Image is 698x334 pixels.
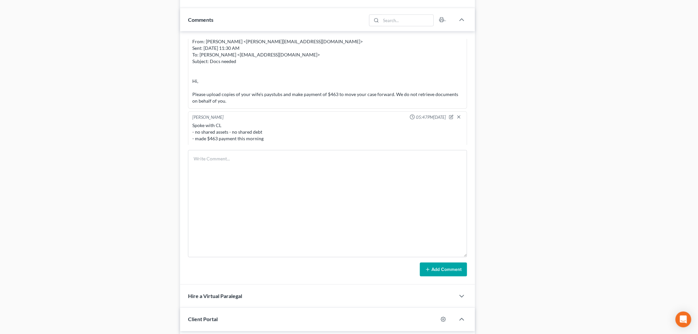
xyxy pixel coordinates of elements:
div: [PERSON_NAME] [192,115,224,121]
span: Comments [188,17,213,23]
span: 05:47PM[DATE] [416,115,446,121]
span: Hire a Virtual Paralegal [188,293,242,299]
span: Client Portal [188,316,218,322]
div: Spoke with CL - no shared assets - no shared debt - made $463 payment this morning [192,122,463,142]
input: Search... [381,15,433,26]
div: From: [PERSON_NAME] <[PERSON_NAME][EMAIL_ADDRESS][DOMAIN_NAME]> Sent: [DATE] 11:30 AM To: [PERSON... [192,39,463,105]
button: Add Comment [420,263,467,277]
div: Open Intercom Messenger [676,312,691,327]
